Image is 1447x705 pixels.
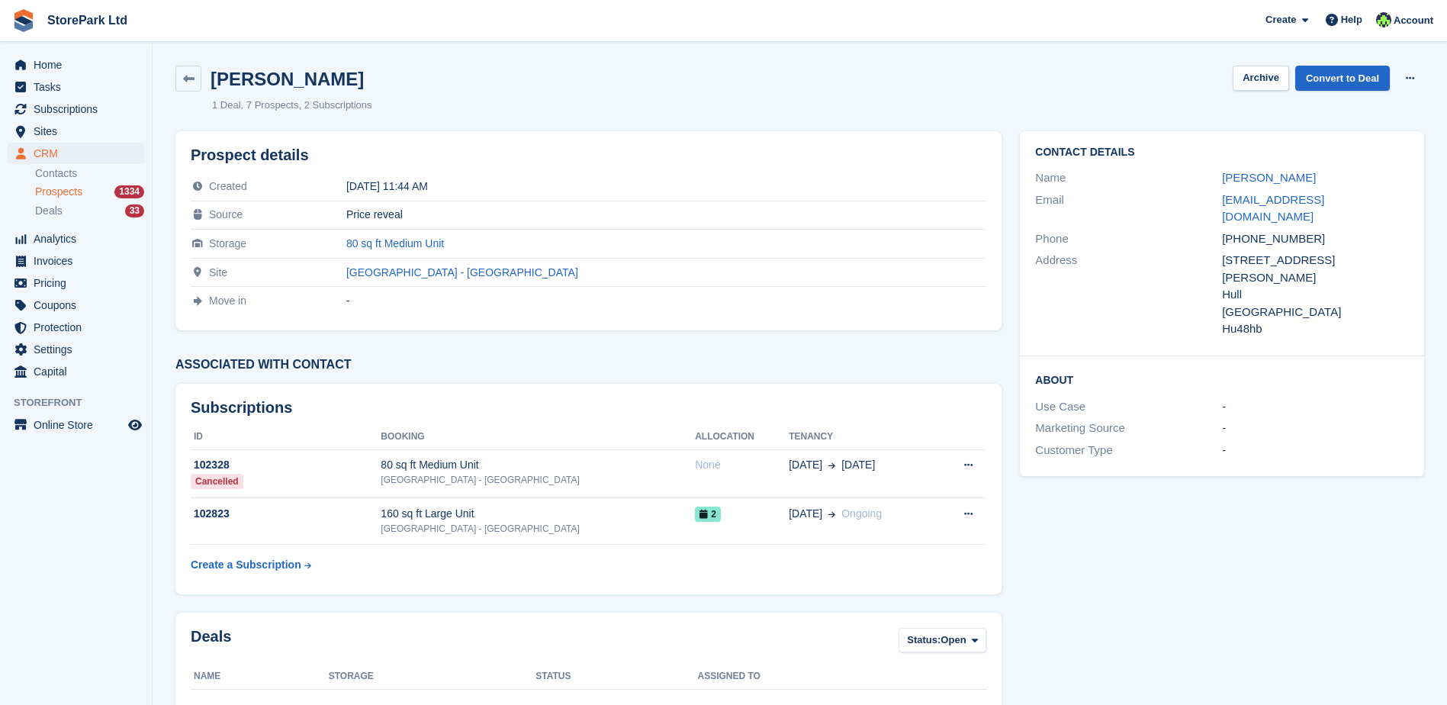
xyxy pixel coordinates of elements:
[126,416,144,434] a: Preview store
[209,295,246,307] span: Move in
[41,8,133,33] a: StorePark Ltd
[381,506,695,522] div: 160 sq ft Large Unit
[1265,12,1296,27] span: Create
[209,180,247,192] span: Created
[8,414,144,436] a: menu
[1222,420,1409,437] div: -
[1341,12,1362,27] span: Help
[381,473,695,487] div: [GEOGRAPHIC_DATA] - [GEOGRAPHIC_DATA]
[1035,420,1222,437] div: Marketing Source
[8,98,144,120] a: menu
[1035,230,1222,248] div: Phone
[34,272,125,294] span: Pricing
[191,506,381,522] div: 102823
[1035,442,1222,459] div: Customer Type
[34,228,125,249] span: Analytics
[346,208,986,221] div: Price reveal
[695,457,789,473] div: None
[298,98,371,113] li: 2 Subscriptions
[1222,252,1409,286] div: [STREET_ADDRESS][PERSON_NAME]
[35,185,82,199] span: Prospects
[34,250,125,272] span: Invoices
[241,98,299,113] li: 7 Prospects
[1222,398,1409,416] div: -
[8,54,144,76] a: menu
[209,208,243,221] span: Source
[1295,66,1390,91] a: Convert to Deal
[1233,66,1289,91] button: Archive
[841,457,875,473] span: [DATE]
[789,506,822,522] span: [DATE]
[346,237,444,249] a: 80 sq ft Medium Unit
[1394,13,1433,28] span: Account
[191,628,231,656] h2: Deals
[8,272,144,294] a: menu
[695,425,789,449] th: Allocation
[175,358,1002,372] h3: Associated with contact
[1376,12,1391,27] img: Ryan Mulcahy
[1222,171,1316,184] a: [PERSON_NAME]
[695,507,721,522] span: 2
[381,457,695,473] div: 80 sq ft Medium Unit
[1035,252,1222,338] div: Address
[191,474,243,489] div: Cancelled
[35,166,144,181] a: Contacts
[8,295,144,316] a: menu
[34,339,125,360] span: Settings
[209,266,227,278] span: Site
[1035,398,1222,416] div: Use Case
[1222,286,1409,304] div: Hull
[789,457,822,473] span: [DATE]
[8,250,144,272] a: menu
[941,633,966,648] span: Open
[114,185,144,198] div: 1334
[697,665,986,689] th: Assigned to
[34,54,125,76] span: Home
[381,522,695,536] div: [GEOGRAPHIC_DATA] - [GEOGRAPHIC_DATA]
[191,146,986,164] h2: Prospect details
[212,98,241,113] li: 1 Deal
[35,184,144,200] a: Prospects 1334
[1035,169,1222,187] div: Name
[191,457,381,473] div: 102328
[1222,304,1409,321] div: [GEOGRAPHIC_DATA]
[841,507,882,520] span: Ongoing
[1035,372,1409,387] h2: About
[125,204,144,217] div: 33
[1222,442,1409,459] div: -
[1222,320,1409,338] div: Hu48hb
[8,317,144,338] a: menu
[191,399,986,417] h2: Subscriptions
[34,76,125,98] span: Tasks
[1222,193,1324,224] a: [EMAIL_ADDRESS][DOMAIN_NAME]
[346,295,986,307] div: -
[8,143,144,164] a: menu
[191,551,311,579] a: Create a Subscription
[12,9,35,32] img: stora-icon-8386f47178a22dfd0bd8f6a31ec36ba5ce8667c1dd55bd0f319d3a0aa187defe.svg
[1035,146,1409,159] h2: Contact Details
[899,628,986,653] button: Status: Open
[8,361,144,382] a: menu
[191,557,301,573] div: Create a Subscription
[35,204,63,218] span: Deals
[329,665,536,689] th: Storage
[34,361,125,382] span: Capital
[346,266,578,278] a: [GEOGRAPHIC_DATA] - [GEOGRAPHIC_DATA]
[381,425,695,449] th: Booking
[191,425,381,449] th: ID
[8,76,144,98] a: menu
[907,633,941,648] span: Status:
[34,98,125,120] span: Subscriptions
[34,317,125,338] span: Protection
[789,425,936,449] th: Tenancy
[14,395,152,410] span: Storefront
[1035,192,1222,226] div: Email
[35,203,144,219] a: Deals 33
[209,237,246,249] span: Storage
[1222,230,1409,248] div: [PHONE_NUMBER]
[346,180,986,192] div: [DATE] 11:44 AM
[191,665,329,689] th: Name
[34,414,125,436] span: Online Store
[34,143,125,164] span: CRM
[211,69,364,89] h2: [PERSON_NAME]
